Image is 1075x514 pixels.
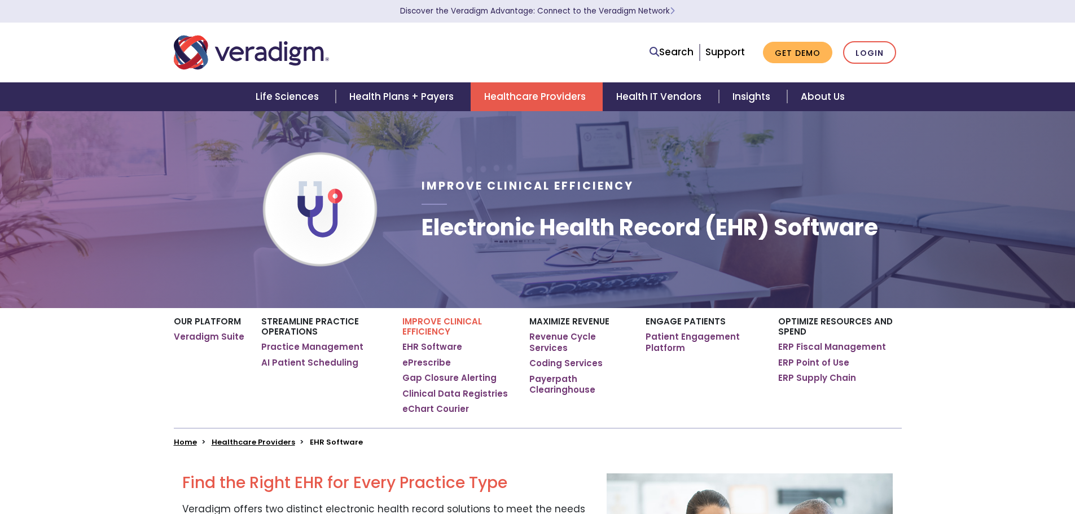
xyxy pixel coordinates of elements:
a: Healthcare Providers [212,437,295,447]
a: ERP Fiscal Management [778,341,886,353]
a: EHR Software [402,341,462,353]
a: Payerpath Clearinghouse [529,374,628,396]
span: Improve Clinical Efficiency [422,178,634,194]
a: Coding Services [529,358,603,369]
a: Practice Management [261,341,363,353]
a: Gap Closure Alerting [402,372,497,384]
a: Support [705,45,745,59]
a: Insights [719,82,787,111]
img: Veradigm logo [174,34,329,71]
a: Login [843,41,896,64]
a: Life Sciences [242,82,336,111]
a: Discover the Veradigm Advantage: Connect to the Veradigm NetworkLearn More [400,6,675,16]
a: Get Demo [763,42,832,64]
a: About Us [787,82,858,111]
a: Home [174,437,197,447]
a: Search [650,45,694,60]
a: AI Patient Scheduling [261,357,358,368]
a: eChart Courier [402,403,469,415]
a: Clinical Data Registries [402,388,508,399]
a: Health IT Vendors [603,82,718,111]
a: ERP Supply Chain [778,372,856,384]
a: Health Plans + Payers [336,82,471,111]
a: ERP Point of Use [778,357,849,368]
a: ePrescribe [402,357,451,368]
a: Veradigm Suite [174,331,244,342]
h2: Find the Right EHR for Every Practice Type [182,473,590,493]
span: Learn More [670,6,675,16]
a: Revenue Cycle Services [529,331,628,353]
h1: Electronic Health Record (EHR) Software [422,214,878,241]
a: Patient Engagement Platform [646,331,761,353]
a: Healthcare Providers [471,82,603,111]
